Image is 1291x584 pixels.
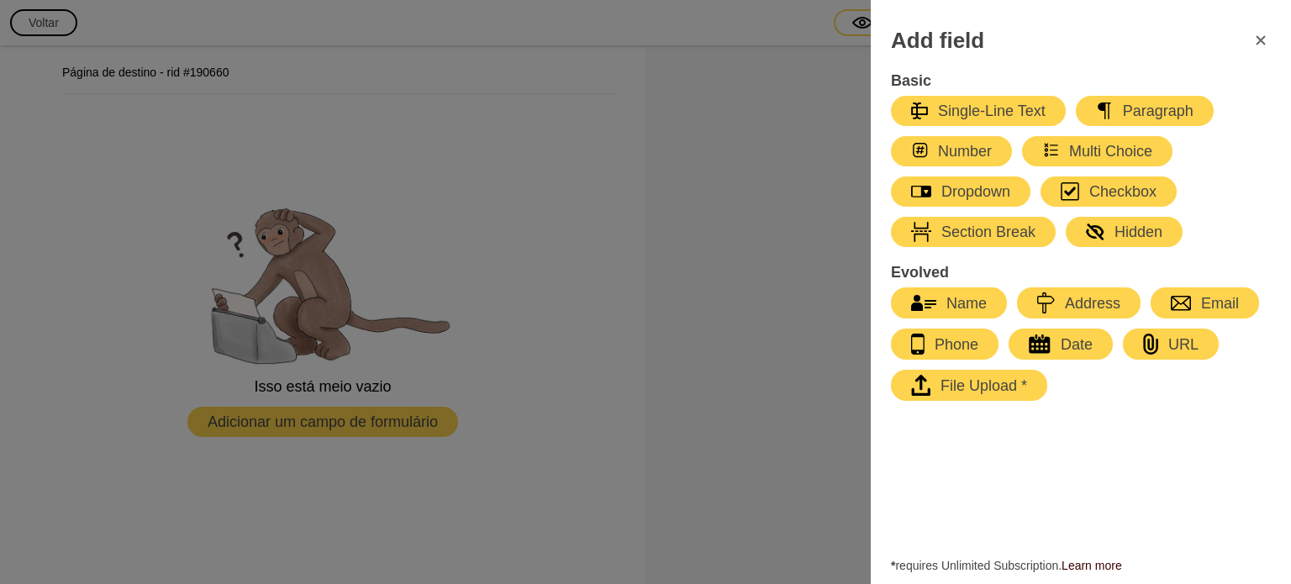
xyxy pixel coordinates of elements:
div: File Upload * [911,375,1027,396]
svg: FormClose [1251,30,1271,50]
div: Paragraph [1096,101,1194,121]
button: Single-Line Text [891,96,1066,126]
button: Section Break [891,217,1056,247]
div: Hidden [1086,222,1162,242]
h4: Basic [891,71,1254,91]
button: Number [891,136,1012,166]
button: Hidden [1066,217,1183,247]
div: Email [1171,293,1239,313]
button: URL [1123,329,1219,360]
div: Phone [911,334,978,355]
a: Learn more [1062,559,1122,572]
div: Date [1029,334,1093,355]
button: File Upload * [891,370,1047,401]
div: Checkbox [1061,182,1157,202]
div: Address [1037,292,1120,313]
h4: Evolved [891,262,1254,282]
div: Number [911,141,992,161]
div: URL [1143,334,1199,355]
button: Date [1009,329,1113,360]
div: Dropdown [911,182,1010,202]
div: Name [911,293,987,313]
div: Section Break [911,222,1035,242]
button: Checkbox [1041,176,1177,207]
div: Multi Choice [1042,141,1152,161]
button: FormClose [1241,20,1281,61]
button: Address [1017,287,1141,318]
button: Multi Choice [1022,136,1172,166]
span: requires Unlimited Subscription. [891,557,1271,574]
button: Paragraph [1076,96,1214,126]
button: Phone [891,329,999,360]
h3: Add field [891,27,984,54]
button: Email [1151,287,1259,318]
button: Name [891,287,1007,318]
button: Dropdown [891,176,1030,207]
div: Single-Line Text [911,101,1046,121]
